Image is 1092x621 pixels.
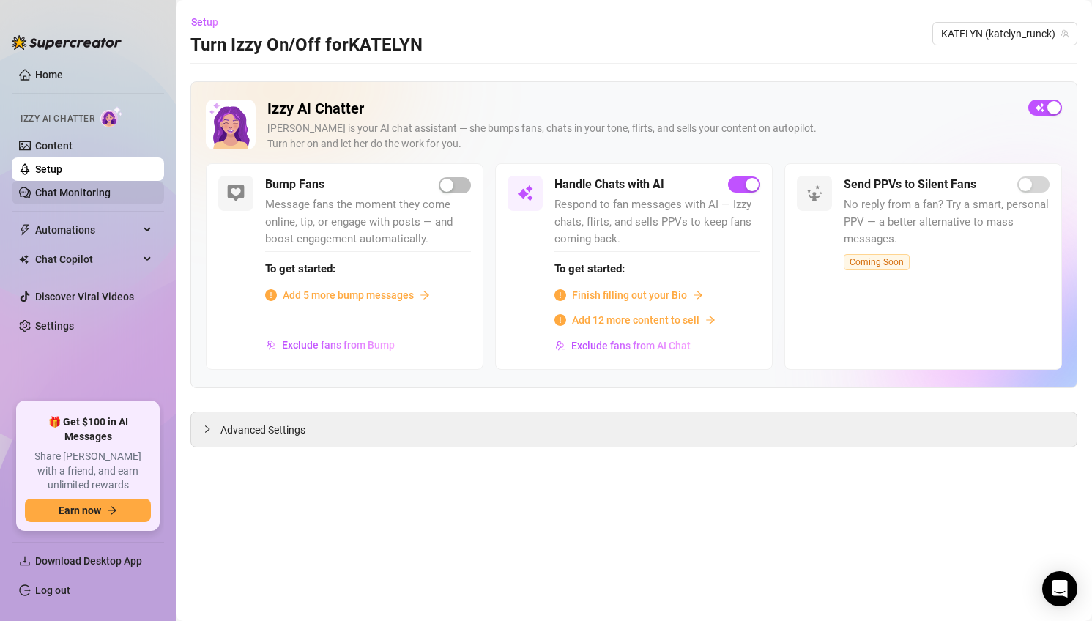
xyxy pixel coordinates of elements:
button: Setup [190,10,230,34]
span: KATELYN (katelyn_runck) [941,23,1069,45]
span: Add 12 more content to sell [572,312,699,328]
button: Exclude fans from Bump [265,333,395,357]
a: Chat Monitoring [35,187,111,198]
a: Setup [35,163,62,175]
span: Finish filling out your Bio [572,287,687,303]
span: Chat Copilot [35,248,139,271]
a: Content [35,140,73,152]
span: arrow-right [107,505,117,516]
img: svg%3e [516,185,534,202]
span: 🎁 Get $100 in AI Messages [25,415,151,444]
span: Download Desktop App [35,555,142,567]
a: Discover Viral Videos [35,291,134,302]
span: Earn now [59,505,101,516]
span: collapsed [203,425,212,434]
span: Respond to fan messages with AI — Izzy chats, flirts, and sells PPVs to keep fans coming back. [554,196,760,248]
span: info-circle [554,314,566,326]
span: Exclude fans from AI Chat [571,340,691,352]
a: Home [35,69,63,81]
button: Earn nowarrow-right [25,499,151,522]
span: Share [PERSON_NAME] with a friend, and earn unlimited rewards [25,450,151,493]
h3: Turn Izzy On/Off for KATELYN [190,34,423,57]
span: Setup [191,16,218,28]
img: Izzy AI Chatter [206,100,256,149]
strong: To get started: [265,262,335,275]
span: Message fans the moment they come online, tip, or engage with posts — and boost engagement automa... [265,196,471,248]
span: arrow-right [705,315,716,325]
img: Chat Copilot [19,254,29,264]
div: [PERSON_NAME] is your AI chat assistant — she bumps fans, chats in your tone, flirts, and sells y... [267,121,1017,152]
div: collapsed [203,421,220,437]
span: Izzy AI Chatter [21,112,94,126]
span: arrow-right [420,290,430,300]
div: Open Intercom Messenger [1042,571,1077,606]
strong: To get started: [554,262,625,275]
button: Exclude fans from AI Chat [554,334,691,357]
span: team [1061,29,1069,38]
h5: Handle Chats with AI [554,176,664,193]
a: Settings [35,320,74,332]
span: Advanced Settings [220,422,305,438]
img: logo-BBDzfeDw.svg [12,35,122,50]
span: info-circle [554,289,566,301]
img: svg%3e [555,341,565,351]
span: No reply from a fan? Try a smart, personal PPV — a better alternative to mass messages. [844,196,1050,248]
h2: Izzy AI Chatter [267,100,1017,118]
span: download [19,555,31,567]
img: svg%3e [227,185,245,202]
span: Coming Soon [844,254,910,270]
span: Automations [35,218,139,242]
span: arrow-right [693,290,703,300]
img: svg%3e [806,185,823,202]
h5: Send PPVs to Silent Fans [844,176,976,193]
img: AI Chatter [100,106,123,127]
span: info-circle [265,289,277,301]
span: Exclude fans from Bump [282,339,395,351]
h5: Bump Fans [265,176,324,193]
img: svg%3e [266,340,276,350]
span: Add 5 more bump messages [283,287,414,303]
a: Log out [35,584,70,596]
span: thunderbolt [19,224,31,236]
